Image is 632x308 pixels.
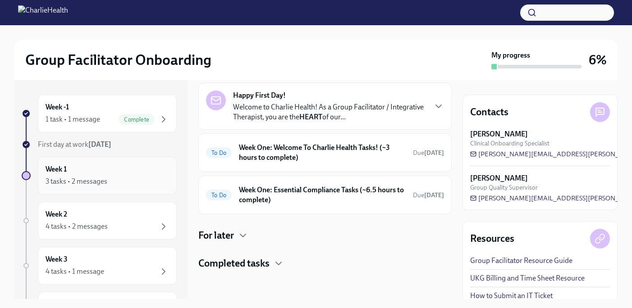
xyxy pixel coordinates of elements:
a: UKG Billing and Time Sheet Resource [470,273,585,283]
h6: Week -1 [46,102,69,112]
h6: Week 3 [46,254,68,264]
h4: For later [198,229,234,242]
strong: [DATE] [424,149,444,157]
a: To DoWeek One: Welcome To Charlie Health Tasks! (~3 hours to complete)Due[DATE] [206,141,444,164]
img: CharlieHealth [18,5,68,20]
div: For later [198,229,452,242]
span: To Do [206,192,232,199]
span: Clinical Onboarding Specialist [470,139,550,148]
span: To Do [206,149,232,156]
h6: Week One: Welcome To Charlie Health Tasks! (~3 hours to complete) [239,143,406,163]
span: First day at work [38,140,111,149]
a: First day at work[DATE] [22,140,177,149]
h6: Week One: Essential Compliance Tasks (~6.5 hours to complete) [239,185,406,205]
a: How to Submit an IT Ticket [470,291,553,301]
div: 4 tasks • 1 message [46,267,104,276]
span: October 13th, 2025 08:00 [413,149,444,157]
a: Week 13 tasks • 2 messages [22,157,177,195]
div: 1 task • 1 message [46,114,100,124]
h4: Resources [470,232,514,245]
h3: 6% [589,52,607,68]
span: October 13th, 2025 08:00 [413,191,444,199]
span: Group Quality Supervisor [470,183,538,192]
a: To DoWeek One: Essential Compliance Tasks (~6.5 hours to complete)Due[DATE] [206,183,444,207]
h6: Week 1 [46,164,67,174]
strong: [PERSON_NAME] [470,173,528,183]
a: Group Facilitator Resource Guide [470,256,572,266]
span: Complete [119,116,155,123]
h4: Contacts [470,105,508,119]
div: Completed tasks [198,257,452,270]
h4: Completed tasks [198,257,270,270]
div: 3 tasks • 2 messages [46,177,107,186]
span: Due [413,191,444,199]
strong: My progress [491,50,530,60]
a: Week -11 task • 1 messageComplete [22,95,177,132]
strong: Happy First Day! [233,91,286,100]
span: Due [413,149,444,157]
div: 4 tasks • 2 messages [46,222,108,231]
h2: Group Facilitator Onboarding [25,51,211,69]
p: Welcome to Charlie Health! As a Group Facilitator / Integrative Therapist, you are the of our... [233,102,426,122]
strong: [PERSON_NAME] [470,129,528,139]
strong: [DATE] [424,191,444,199]
h6: Week 2 [46,209,67,219]
a: Week 34 tasks • 1 message [22,247,177,285]
strong: [DATE] [88,140,111,149]
strong: HEART [299,113,322,121]
a: Week 24 tasks • 2 messages [22,202,177,240]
